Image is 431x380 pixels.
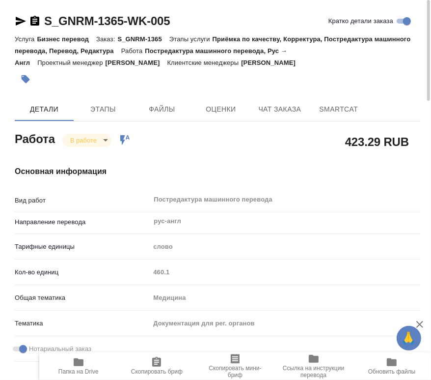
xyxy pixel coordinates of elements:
span: Детали [21,103,68,116]
div: Медицина [150,290,420,306]
div: слово [150,238,420,255]
span: SmartCat [315,103,362,116]
input: Пустое поле [150,265,420,279]
p: [PERSON_NAME] [241,59,303,66]
p: [PERSON_NAME] [106,59,167,66]
span: Этапы [80,103,127,116]
p: Направление перевода [15,217,150,227]
button: Обновить файлы [352,352,431,380]
span: Ссылка на инструкции перевода [280,365,347,379]
span: 🙏 [401,328,417,349]
button: Ссылка на инструкции перевода [274,352,353,380]
p: Этапы услуги [169,35,213,43]
div: В работе [62,134,111,147]
p: Общая тематика [15,293,150,303]
p: Клиентские менеджеры [167,59,242,66]
button: Добавить тэг [15,68,36,90]
p: S_GNRM-1365 [117,35,169,43]
h4: Основная информация [15,166,420,177]
h2: 423.29 RUB [345,133,409,150]
div: Документация для рег. органов [150,315,420,332]
a: S_GNRM-1365-WK-005 [44,14,170,28]
p: Тарифные единицы [15,242,150,252]
span: Папка на Drive [58,368,99,375]
span: Скопировать бриф [131,368,183,375]
p: Вид работ [15,196,150,205]
button: Папка на Drive [39,352,118,380]
p: Приёмка по качеству, Корректура, Постредактура машинного перевода, Перевод, Редактура [15,35,410,55]
span: Файлы [138,103,186,116]
h2: Работа [15,129,55,147]
button: В работе [67,136,100,145]
span: Оценки [197,103,244,116]
button: Скопировать ссылку [29,15,41,27]
p: Услуга [15,35,37,43]
button: 🙏 [397,326,421,351]
p: Тематика [15,319,150,328]
p: Постредактура машинного перевода, Рус → Англ [15,47,287,66]
p: Кол-во единиц [15,267,150,277]
span: Чат заказа [256,103,303,116]
span: Скопировать мини-бриф [202,365,269,379]
span: Обновить файлы [368,368,416,375]
button: Скопировать бриф [118,352,196,380]
p: Работа [121,47,145,55]
button: Скопировать ссылку для ЯМессенджера [15,15,27,27]
span: Нотариальный заказ [29,344,91,354]
p: Заказ: [96,35,117,43]
p: Проектный менеджер [37,59,105,66]
button: Скопировать мини-бриф [196,352,274,380]
p: Бизнес перевод [37,35,96,43]
span: Кратко детали заказа [328,16,393,26]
